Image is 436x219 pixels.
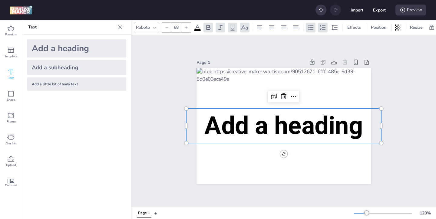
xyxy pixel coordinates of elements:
[204,111,363,140] span: Add a heading
[395,5,426,15] div: Preview
[5,32,17,37] span: Premium
[134,208,154,218] div: Tabs
[135,23,151,32] div: Roboto
[370,24,388,31] span: Position
[28,20,115,34] p: Text
[373,4,386,16] button: Export
[346,24,362,31] span: Effects
[8,76,14,80] span: Text
[154,208,157,218] button: +
[27,60,126,75] div: Add a subheading
[5,54,17,59] span: Template
[418,210,432,216] div: 120 %
[10,5,32,15] img: logo Creative Maker
[138,211,150,216] div: Page 1
[6,141,16,146] span: Graphic
[197,59,306,66] div: Page 1
[27,39,126,57] div: Add a heading
[409,24,424,31] span: Resize
[351,4,363,16] button: Import
[7,97,15,102] span: Shape
[5,183,17,188] span: Carousel
[6,163,16,168] span: Upload
[7,119,15,124] span: Frame
[27,77,126,91] div: Add a little bit of body text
